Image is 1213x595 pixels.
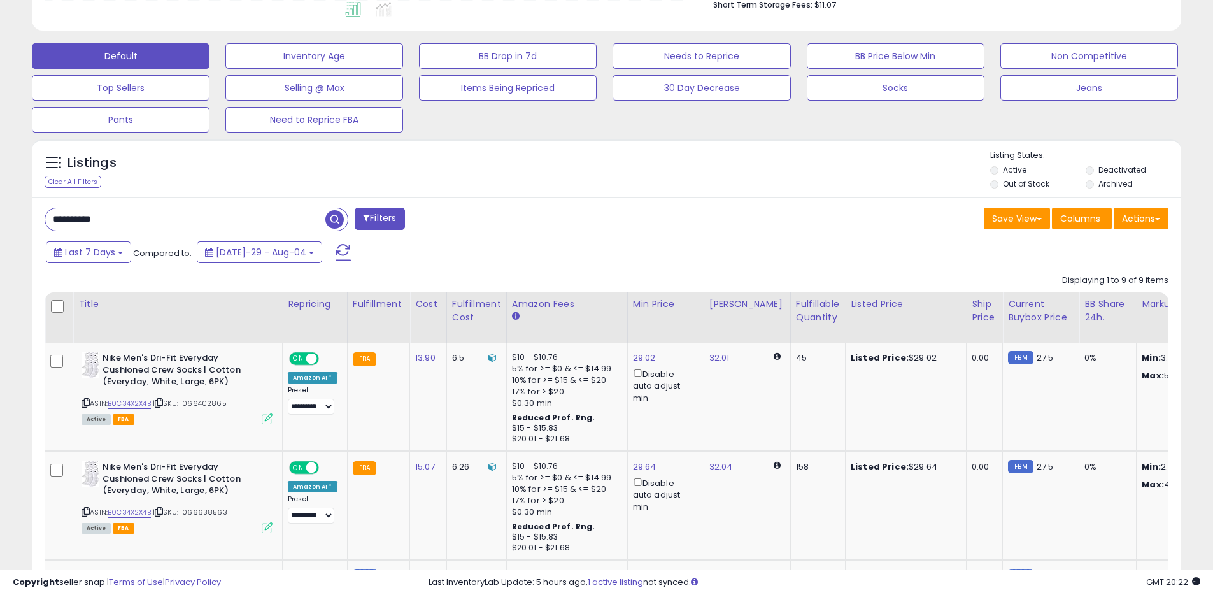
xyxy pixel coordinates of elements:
button: Need to Reprice FBA [225,107,403,133]
div: 0.00 [972,461,993,473]
div: Ship Price [972,297,997,324]
a: B0C34X2X4B [108,507,151,518]
div: Displaying 1 to 9 of 9 items [1062,275,1168,287]
b: Nike Men's Dri-Fit Everyday Cushioned Crew Socks | Cotton (Everyday, White, Large, 6PK) [103,461,257,500]
a: 29.02 [633,352,656,364]
a: 1 active listing [588,576,643,588]
span: ON [290,354,306,364]
div: 10% for >= $15 & <= $20 [512,484,618,495]
span: FBA [113,414,134,425]
label: Out of Stock [1003,178,1049,189]
span: Columns [1060,212,1100,225]
div: $20.01 - $21.68 [512,434,618,445]
label: Archived [1098,178,1133,189]
small: FBA [353,461,376,475]
div: Amazon AI * [288,481,337,492]
div: 0% [1084,352,1126,364]
a: Privacy Policy [165,576,221,588]
button: Inventory Age [225,43,403,69]
div: ASIN: [82,352,273,423]
div: 10% for >= $15 & <= $20 [512,375,618,386]
b: Listed Price: [851,352,909,364]
div: Fulfillment Cost [452,297,501,324]
button: Pants [32,107,209,133]
div: Last InventoryLab Update: 5 hours ago, not synced. [429,577,1200,589]
button: Actions [1114,208,1168,229]
a: B0C34X2X4B [108,398,151,409]
div: Fulfillment [353,297,404,311]
div: $15 - $15.83 [512,532,618,543]
a: 29.64 [633,461,656,473]
div: [PERSON_NAME] [709,297,785,311]
div: 6.26 [452,461,497,473]
div: Current Buybox Price [1008,297,1074,324]
label: Deactivated [1098,164,1146,175]
small: Amazon Fees. [512,311,520,322]
span: | SKU: 1066638563 [153,507,227,517]
button: Selling @ Max [225,75,403,101]
strong: Max: [1142,478,1164,491]
span: 27.5 [1037,352,1054,364]
h5: Listings [67,154,117,172]
button: Last 7 Days [46,241,131,263]
div: Disable auto adjust min [633,367,694,404]
span: All listings currently available for purchase on Amazon [82,523,111,534]
div: 6.5 [452,352,497,364]
a: Terms of Use [109,576,163,588]
button: BB Price Below Min [807,43,984,69]
strong: Max: [1142,369,1164,382]
div: $0.30 min [512,398,618,409]
div: ASIN: [82,461,273,532]
span: [DATE]-29 - Aug-04 [216,246,306,259]
div: $15 - $15.83 [512,423,618,434]
div: Repricing [288,297,342,311]
b: Reduced Prof. Rng. [512,412,595,423]
div: 0.00 [972,352,993,364]
strong: Min: [1142,461,1161,473]
div: Disable auto adjust min [633,476,694,513]
b: Nike Men's Dri-Fit Everyday Cushioned Crew Socks | Cotton (Everyday, White, Large, 6PK) [103,352,257,391]
button: Default [32,43,209,69]
div: Title [78,297,277,311]
div: 45 [796,352,835,364]
span: FBA [113,523,134,534]
span: Compared to: [133,247,192,259]
button: Top Sellers [32,75,209,101]
div: Preset: [288,386,337,415]
div: Amazon Fees [512,297,622,311]
div: $29.02 [851,352,956,364]
span: ON [290,462,306,473]
button: Save View [984,208,1050,229]
strong: Copyright [13,576,59,588]
div: Listed Price [851,297,961,311]
span: 2025-08-12 20:22 GMT [1146,576,1200,588]
div: Cost [415,297,441,311]
div: 158 [796,461,835,473]
div: $0.30 min [512,506,618,518]
label: Active [1003,164,1026,175]
b: Reduced Prof. Rng. [512,521,595,532]
div: 17% for > $20 [512,495,618,506]
button: Needs to Reprice [613,43,790,69]
b: Listed Price: [851,461,909,473]
div: 5% for >= $0 & <= $14.99 [512,363,618,375]
a: 32.01 [709,352,730,364]
div: $29.64 [851,461,956,473]
div: Amazon AI * [288,372,337,384]
button: 30 Day Decrease [613,75,790,101]
small: FBA [353,352,376,366]
div: BB Share 24h. [1084,297,1131,324]
strong: Min: [1142,352,1161,364]
a: 13.90 [415,352,436,364]
span: All listings currently available for purchase on Amazon [82,414,111,425]
div: 17% for > $20 [512,386,618,398]
span: | SKU: 1066402865 [153,398,227,408]
span: OFF [317,354,337,364]
img: 610El9rPa2L._SL40_.jpg [82,352,99,378]
span: 27.5 [1037,461,1054,473]
small: FBM [1008,351,1033,364]
div: $10 - $10.76 [512,461,618,472]
a: 32.04 [709,461,733,473]
a: 15.07 [415,461,435,473]
button: [DATE]-29 - Aug-04 [197,241,322,263]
